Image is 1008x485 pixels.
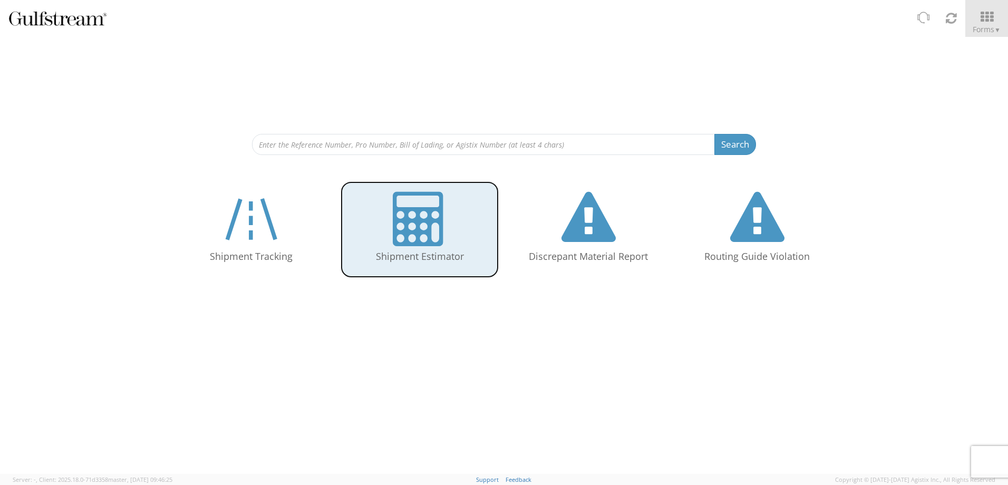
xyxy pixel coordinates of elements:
[835,476,995,484] span: Copyright © [DATE]-[DATE] Agistix Inc., All Rights Reserved
[520,251,657,262] h4: Discrepant Material Report
[509,181,667,278] a: Discrepant Material Report
[714,134,756,155] button: Search
[994,25,1001,34] span: ▼
[36,476,37,483] span: ,
[182,251,319,262] h4: Shipment Tracking
[678,181,836,278] a: Routing Guide Violation
[252,134,715,155] input: Enter the Reference Number, Pro Number, Bill of Lading, or Agistix Number (at least 4 chars)
[341,181,499,278] a: Shipment Estimator
[689,251,826,262] h4: Routing Guide Violation
[13,476,37,483] span: Server: -
[108,476,172,483] span: master, [DATE] 09:46:25
[351,251,488,262] h4: Shipment Estimator
[8,9,108,27] img: gulfstream-logo-030f482cb65ec2084a9d.png
[973,24,1001,34] span: Forms
[506,476,531,483] a: Feedback
[172,181,330,278] a: Shipment Tracking
[39,476,172,483] span: Client: 2025.18.0-71d3358
[476,476,499,483] a: Support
